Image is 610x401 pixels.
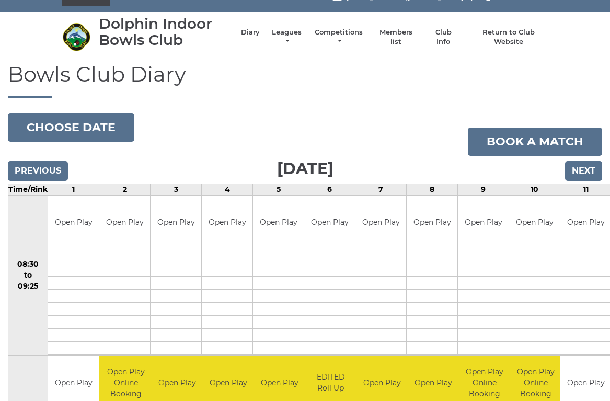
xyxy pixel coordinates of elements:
a: Return to Club Website [469,28,548,47]
td: Open Play [355,196,406,250]
td: 5 [253,184,304,195]
td: 6 [304,184,355,195]
td: 1 [48,184,99,195]
td: 08:30 to 09:25 [8,195,48,356]
td: 7 [355,184,407,195]
h1: Bowls Club Diary [8,63,602,98]
td: Open Play [202,196,252,250]
td: Open Play [407,196,457,250]
td: 4 [202,184,253,195]
td: Time/Rink [8,184,48,195]
a: Leagues [270,28,303,47]
td: Open Play [304,196,355,250]
td: Open Play [48,196,99,250]
td: Open Play [458,196,509,250]
button: Choose date [8,113,134,142]
td: 9 [458,184,509,195]
a: Book a match [468,128,602,156]
td: 3 [151,184,202,195]
img: Dolphin Indoor Bowls Club [62,22,91,51]
a: Competitions [314,28,364,47]
input: Previous [8,161,68,181]
td: Open Play [509,196,560,250]
a: Diary [241,28,260,37]
input: Next [565,161,602,181]
div: Dolphin Indoor Bowls Club [99,16,231,48]
td: Open Play [99,196,150,250]
td: 2 [99,184,151,195]
td: 8 [407,184,458,195]
a: Club Info [428,28,458,47]
a: Members list [374,28,418,47]
td: 10 [509,184,560,195]
td: Open Play [253,196,304,250]
td: Open Play [151,196,201,250]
